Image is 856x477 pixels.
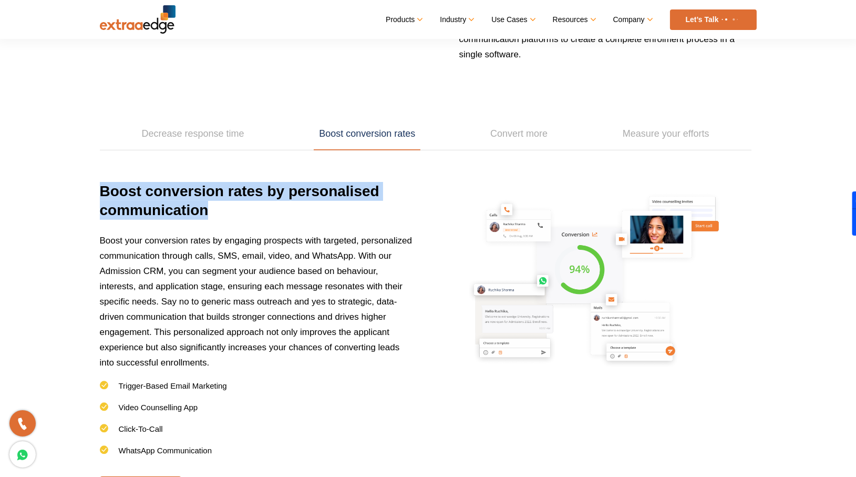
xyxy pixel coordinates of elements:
[553,12,595,27] a: Resources
[617,118,715,150] a: Measure your efforts
[100,402,415,424] li: Video Counselling App
[100,445,415,467] li: WhatsApp Communication
[100,236,412,368] span: Boost your conversion rates by engaging prospects with targeted, personalized communication throu...
[100,424,415,445] li: Click-To-Call
[491,12,534,27] a: Use Cases
[386,12,421,27] a: Products
[137,118,250,150] a: Decrease response time
[440,12,473,27] a: Industry
[100,381,415,402] li: Trigger-Based Email Marketing
[100,182,415,233] h3: Boost conversion rates by personalised communication
[670,9,757,30] a: Let’s Talk
[314,118,420,150] a: Boost conversion rates
[613,12,652,27] a: Company
[485,118,553,150] a: Convert more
